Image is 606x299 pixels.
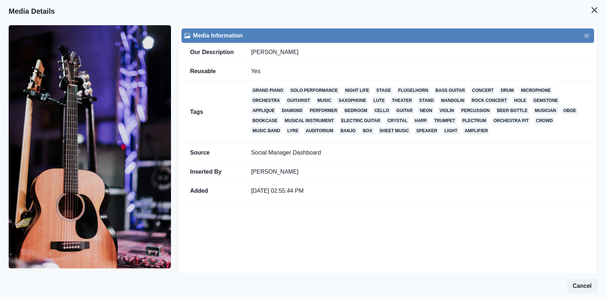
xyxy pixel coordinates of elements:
[587,3,602,17] button: Close
[378,127,410,134] a: sheet music
[413,117,429,124] a: harp
[181,143,242,162] td: Source
[339,127,357,134] a: banjo
[434,87,466,94] a: bass guitar
[242,182,594,201] td: [DATE] 02:55:44 PM
[499,87,515,94] a: drum
[562,107,578,114] a: oboe
[283,117,335,124] a: musical instrument
[415,127,439,134] a: speaker
[340,117,382,124] a: electric guitar
[438,107,455,114] a: violin
[535,117,554,124] a: crowd
[418,97,435,104] a: stand
[461,117,488,124] a: plectrum
[181,81,242,143] td: Tags
[460,107,491,114] a: percussion
[280,107,304,114] a: diamond
[418,107,434,114] a: neon
[373,107,391,114] a: cello
[463,127,489,134] a: amplifier
[532,97,559,104] a: gemstone
[337,97,368,104] a: saxophone
[567,279,597,293] button: Cancel
[251,107,276,114] a: applique
[286,97,312,104] a: guitarist
[251,117,279,124] a: bookcase
[390,97,413,104] a: theater
[184,31,591,40] div: Media Information
[181,182,242,201] td: Added
[251,87,285,94] a: grand piano
[242,43,594,62] td: [PERSON_NAME]
[375,87,392,94] a: stage
[286,127,300,134] a: lyre
[316,97,333,104] a: music
[471,87,495,94] a: concert
[251,97,281,104] a: orchestra
[513,97,527,104] a: hole
[251,127,282,134] a: music band
[181,62,242,81] td: Reusable
[496,107,529,114] a: beer bottle
[519,87,552,94] a: microphone
[181,43,242,62] td: Our Description
[386,117,409,124] a: crystal
[470,97,508,104] a: rock concert
[372,97,386,104] a: lute
[440,97,466,104] a: mandolin
[533,107,557,114] a: musician
[583,31,591,40] button: Edit
[361,127,374,134] a: box
[343,107,369,114] a: bedroom
[242,62,594,81] td: Yes
[251,149,585,156] p: Social Manager Dashboard
[492,117,530,124] a: orchestra pit
[443,127,459,134] a: light
[304,127,334,134] a: auditorium
[395,107,414,114] a: guitar
[308,107,339,114] a: performer
[433,117,457,124] a: trumpet
[9,25,171,268] img: auwy80jvn3mka7mfsj5a
[181,162,242,182] td: Inserted By
[289,87,339,94] a: solo performance
[344,87,371,94] a: night life
[251,169,299,175] a: [PERSON_NAME]
[397,87,430,94] a: flugelhorn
